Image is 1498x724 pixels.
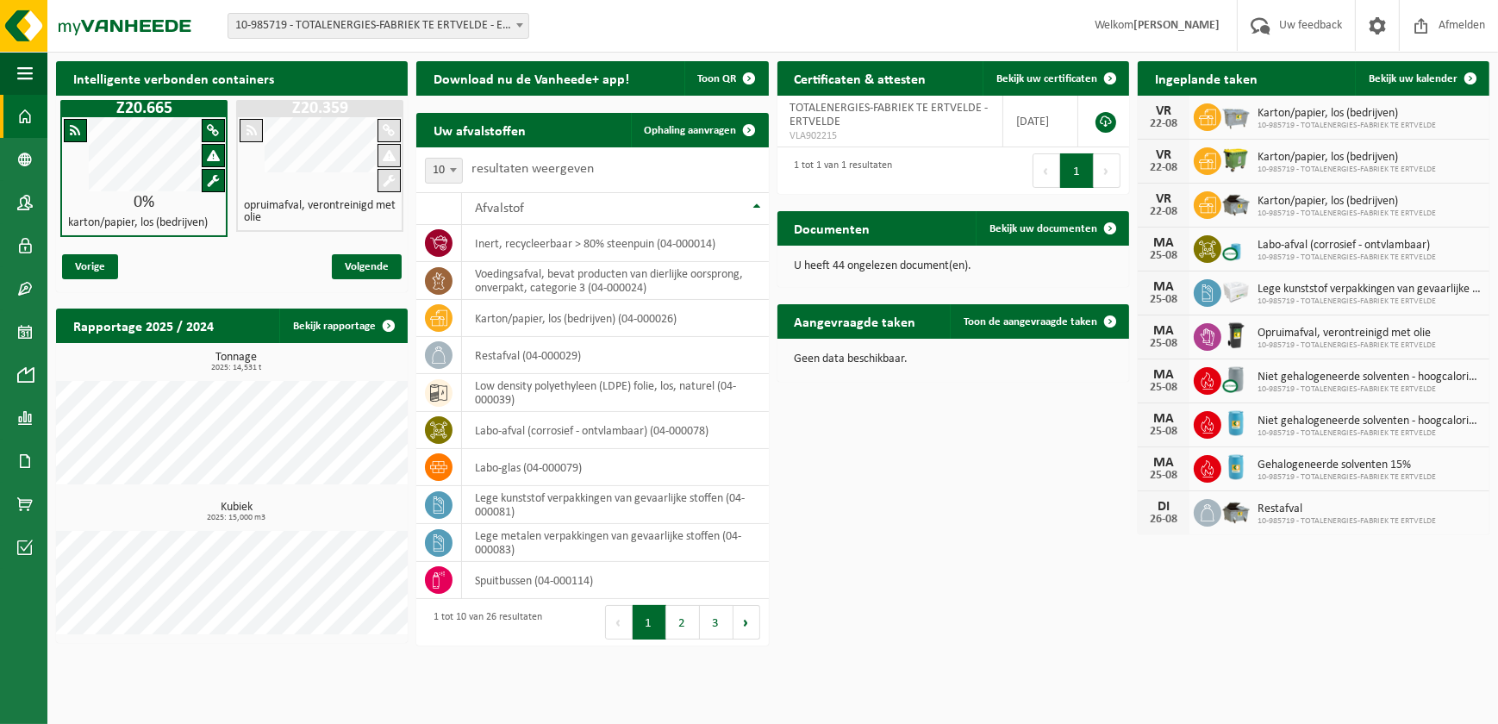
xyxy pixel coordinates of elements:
[795,260,1112,272] p: U heeft 44 ongelezen document(en).
[633,605,666,640] button: 1
[1138,61,1275,95] h2: Ingeplande taken
[1146,470,1181,482] div: 25-08
[1033,153,1060,188] button: Previous
[777,211,888,245] h2: Documenten
[462,300,768,337] td: karton/papier, los (bedrijven) (04-000026)
[1146,456,1181,470] div: MA
[62,254,118,279] span: Vorige
[416,113,543,147] h2: Uw afvalstoffen
[462,262,768,300] td: voedingsafval, bevat producten van dierlijke oorsprong, onverpakt, categorie 3 (04-000024)
[462,562,768,599] td: spuitbussen (04-000114)
[1258,239,1436,253] span: Labo-afval (corrosief - ontvlambaar)
[1146,162,1181,174] div: 22-08
[1258,415,1481,428] span: Niet gehalogeneerde solventen - hoogcalorisch in 200lt-vat
[1146,324,1181,338] div: MA
[1258,165,1436,175] span: 10-985719 - TOTALENERGIES-FABRIEK TE ERTVELDE
[976,211,1127,246] a: Bekijk uw documenten
[1146,338,1181,350] div: 25-08
[989,223,1097,234] span: Bekijk uw documenten
[1146,206,1181,218] div: 22-08
[1369,73,1457,84] span: Bekijk uw kalender
[1258,283,1481,296] span: Lege kunststof verpakkingen van gevaarlijke stoffen
[425,158,463,184] span: 10
[1094,153,1120,188] button: Next
[1221,101,1251,130] img: WB-2500-GAL-GY-01
[425,603,542,641] div: 1 tot 10 van 26 resultaten
[68,217,208,229] h4: karton/papier, los (bedrijven)
[1258,371,1481,384] span: Niet gehalogeneerde solventen - hoogcalorisch in 200lt-vat
[1221,321,1251,350] img: WB-0240-HPE-BK-01
[279,309,406,343] a: Bekijk rapportage
[950,304,1127,339] a: Toon de aangevraagde taken
[1146,294,1181,306] div: 25-08
[790,129,989,143] span: VLA902215
[795,353,1112,365] p: Geen data beschikbaar.
[1146,514,1181,526] div: 26-08
[1258,340,1436,351] span: 10-985719 - TOTALENERGIES-FABRIEK TE ERTVELDE
[1146,148,1181,162] div: VR
[733,605,760,640] button: Next
[983,61,1127,96] a: Bekijk uw certificaten
[462,412,768,449] td: labo-afval (corrosief - ontvlambaar) (04-000078)
[777,304,933,338] h2: Aangevraagde taken
[1146,250,1181,262] div: 25-08
[1258,384,1481,395] span: 10-985719 - TOTALENERGIES-FABRIEK TE ERTVELDE
[1003,96,1078,147] td: [DATE]
[426,159,462,183] span: 10
[1146,412,1181,426] div: MA
[1258,428,1481,439] span: 10-985719 - TOTALENERGIES-FABRIEK TE ERTVELDE
[1146,104,1181,118] div: VR
[65,514,408,522] span: 2025: 15,000 m3
[645,125,737,136] span: Ophaling aanvragen
[65,364,408,372] span: 2025: 14,531 t
[666,605,700,640] button: 2
[1258,459,1436,472] span: Gehalogeneerde solventen 15%
[1221,189,1251,218] img: WB-5000-GAL-GY-01
[244,200,396,224] h4: opruimafval, verontreinigd met olie
[462,374,768,412] td: low density polyethyleen (LDPE) folie, los, naturel (04-000039)
[1146,500,1181,514] div: DI
[462,337,768,374] td: restafval (04-000029)
[1258,327,1436,340] span: Opruimafval, verontreinigd met olie
[1258,209,1436,219] span: 10-985719 - TOTALENERGIES-FABRIEK TE ERTVELDE
[777,61,944,95] h2: Certificaten & attesten
[1146,382,1181,394] div: 25-08
[416,61,646,95] h2: Download nu de Vanheede+ app!
[700,605,733,640] button: 3
[1146,192,1181,206] div: VR
[1146,280,1181,294] div: MA
[56,309,231,342] h2: Rapportage 2025 / 2024
[65,352,408,372] h3: Tonnage
[684,61,767,96] button: Toon QR
[1258,516,1436,527] span: 10-985719 - TOTALENERGIES-FABRIEK TE ERTVELDE
[462,449,768,486] td: labo-glas (04-000079)
[1258,107,1436,121] span: Karton/papier, los (bedrijven)
[1146,426,1181,438] div: 25-08
[228,14,528,38] span: 10-985719 - TOTALENERGIES-FABRIEK TE ERTVELDE - ERTVELDE
[65,100,223,117] h1: Z20.665
[1258,502,1436,516] span: Restafval
[1258,121,1436,131] span: 10-985719 - TOTALENERGIES-FABRIEK TE ERTVELDE
[1221,452,1251,482] img: LP-LD-00200-HPE-21
[475,202,524,215] span: Afvalstof
[1258,195,1436,209] span: Karton/papier, los (bedrijven)
[1221,365,1251,394] img: LP-LD-00200-CU
[605,605,633,640] button: Previous
[790,102,989,128] span: TOTALENERGIES-FABRIEK TE ERTVELDE - ERTVELDE
[1258,296,1481,307] span: 10-985719 - TOTALENERGIES-FABRIEK TE ERTVELDE
[1258,253,1436,263] span: 10-985719 - TOTALENERGIES-FABRIEK TE ERTVELDE
[786,152,893,190] div: 1 tot 1 van 1 resultaten
[462,225,768,262] td: inert, recycleerbaar > 80% steenpuin (04-000014)
[1060,153,1094,188] button: 1
[698,73,737,84] span: Toon QR
[56,61,408,95] h2: Intelligente verbonden containers
[631,113,767,147] a: Ophaling aanvragen
[1221,496,1251,526] img: WB-5000-GAL-GY-01
[462,524,768,562] td: lege metalen verpakkingen van gevaarlijke stoffen (04-000083)
[471,162,594,176] label: resultaten weergeven
[1258,472,1436,483] span: 10-985719 - TOTALENERGIES-FABRIEK TE ERTVELDE
[1146,236,1181,250] div: MA
[996,73,1097,84] span: Bekijk uw certificaten
[1133,19,1220,32] strong: [PERSON_NAME]
[1221,145,1251,174] img: WB-1100-HPE-GN-50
